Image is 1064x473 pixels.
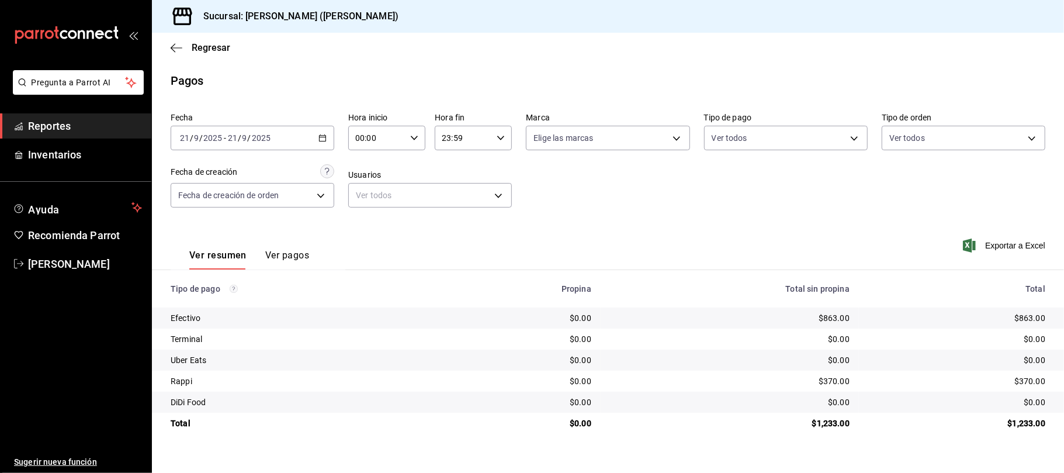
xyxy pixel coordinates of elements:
input: -- [242,133,248,143]
div: Propina [459,284,591,294]
span: [PERSON_NAME] [28,256,142,272]
div: Rappi [171,375,440,387]
div: Total sin propina [610,284,850,294]
div: $0.00 [868,354,1045,366]
input: ---- [203,133,223,143]
div: $0.00 [459,375,591,387]
label: Hora inicio [348,114,425,122]
span: Recomienda Parrot [28,227,142,243]
div: $1,233.00 [610,417,850,429]
span: / [190,133,193,143]
label: Hora fin [435,114,512,122]
span: Ver todos [712,132,747,144]
label: Usuarios [348,171,512,179]
span: Ver todos [889,132,925,144]
div: $0.00 [868,396,1045,408]
span: / [248,133,251,143]
span: Fecha de creación de orden [178,189,279,201]
button: open_drawer_menu [129,30,138,40]
div: $0.00 [868,333,1045,345]
div: Uber Eats [171,354,440,366]
button: Ver pagos [265,250,309,270]
button: Exportar a Excel [965,239,1045,253]
div: $1,233.00 [868,417,1045,429]
span: Elige las marcas [533,132,593,144]
span: Inventarios [28,147,142,163]
div: DiDi Food [171,396,440,408]
a: Pregunta a Parrot AI [8,85,144,97]
span: Sugerir nueva función [14,456,142,468]
div: Terminal [171,333,440,345]
label: Tipo de pago [704,114,868,122]
div: $863.00 [868,312,1045,324]
input: -- [193,133,199,143]
input: -- [227,133,238,143]
input: -- [179,133,190,143]
div: $0.00 [459,312,591,324]
div: $0.00 [610,354,850,366]
div: Efectivo [171,312,440,324]
label: Fecha [171,114,334,122]
div: $0.00 [459,333,591,345]
div: $370.00 [610,375,850,387]
span: Ayuda [28,201,127,215]
div: $0.00 [459,417,591,429]
div: $0.00 [459,354,591,366]
div: $0.00 [610,396,850,408]
div: $0.00 [610,333,850,345]
span: Pregunta a Parrot AI [32,77,126,89]
div: Total [171,417,440,429]
div: $370.00 [868,375,1045,387]
span: Reportes [28,118,142,134]
div: $0.00 [459,396,591,408]
span: / [238,133,241,143]
span: Regresar [192,42,230,53]
div: Pagos [171,72,204,89]
input: ---- [251,133,271,143]
button: Regresar [171,42,230,53]
div: Tipo de pago [171,284,440,294]
svg: Los pagos realizados con Pay y otras terminales son montos brutos. [230,285,238,293]
div: Ver todos [348,183,512,208]
h3: Sucursal: [PERSON_NAME] ([PERSON_NAME]) [194,9,398,23]
button: Ver resumen [189,250,247,270]
div: $863.00 [610,312,850,324]
span: / [199,133,203,143]
label: Tipo de orden [882,114,1045,122]
button: Pregunta a Parrot AI [13,70,144,95]
label: Marca [526,114,689,122]
div: navigation tabs [189,250,309,270]
span: - [224,133,226,143]
div: Fecha de creación [171,166,237,178]
div: Total [868,284,1045,294]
